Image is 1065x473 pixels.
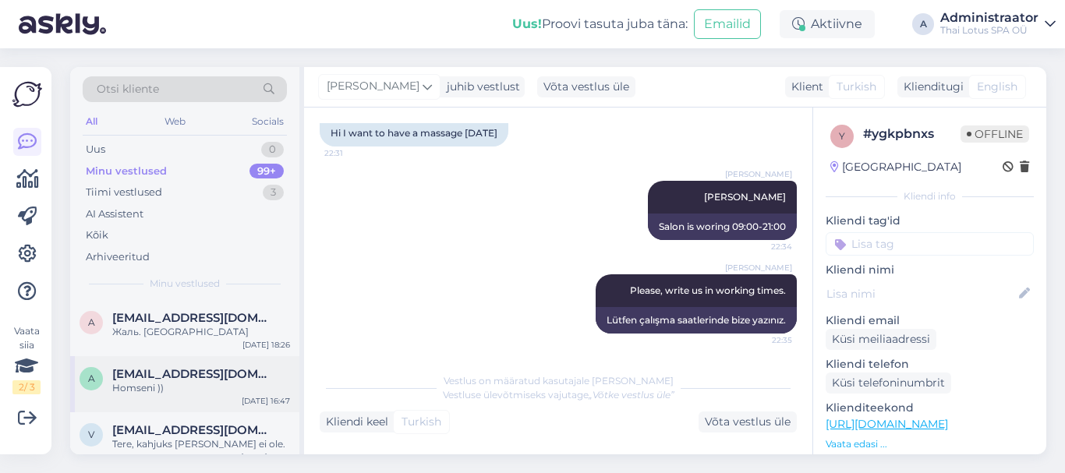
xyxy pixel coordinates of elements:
div: Küsi telefoninumbrit [826,372,951,394]
img: Askly Logo [12,79,42,109]
div: Tiimi vestlused [86,185,162,200]
button: Emailid [694,9,761,39]
div: Võta vestlus üle [537,76,635,97]
div: Võta vestlus üle [699,411,797,432]
div: Homseni )) [112,381,290,395]
div: Thai Lotus SPA OÜ [940,24,1038,37]
div: Жаль. [GEOGRAPHIC_DATA] [112,325,290,339]
span: anna2402@mail.ee [112,311,274,325]
span: [PERSON_NAME] [725,168,792,180]
span: 22:35 [734,334,792,346]
span: English [977,79,1017,95]
div: Uus [86,142,105,157]
div: # ygkpbnxs [863,125,961,143]
div: All [83,111,101,132]
div: Vaata siia [12,324,41,394]
span: 22:34 [734,241,792,252]
div: 2 / 3 [12,380,41,394]
div: Arhiveeritud [86,249,150,265]
a: [URL][DOMAIN_NAME] [826,417,948,431]
div: [DATE] 18:26 [242,339,290,351]
span: Please, write us in working times. [630,284,786,296]
div: Aktiivne [780,10,875,38]
p: Kliendi telefon [826,356,1034,372]
div: Kliendi keel [320,414,388,430]
span: vetteville@gmail.com [112,423,274,437]
div: Hi I want to have a massage [DATE] [320,120,508,146]
span: Minu vestlused [150,277,220,291]
div: Proovi tasuta juba täna: [512,15,688,34]
div: Socials [249,111,287,132]
input: Lisa nimi [826,285,1016,302]
i: „Võtke vestlus üle” [589,389,674,401]
div: Klienditugi [897,79,964,95]
span: alexandra.kras1@gmail.com [112,367,274,381]
p: Kliendi tag'id [826,213,1034,229]
a: AdministraatorThai Lotus SPA OÜ [940,12,1056,37]
p: Klienditeekond [826,400,1034,416]
span: Turkish [837,79,876,95]
div: 0 [261,142,284,157]
span: Otsi kliente [97,81,159,97]
span: a [88,316,95,328]
div: [GEOGRAPHIC_DATA] [830,159,961,175]
span: v [88,429,94,440]
p: Kliendi nimi [826,262,1034,278]
p: Kliendi email [826,312,1034,329]
span: 22:31 [324,147,383,159]
div: Web [161,111,189,132]
div: Kõik [86,228,108,243]
div: [DATE] 15:40 [241,451,290,463]
div: A [912,13,934,35]
div: 3 [263,185,284,200]
p: Vaata edasi ... [826,437,1034,451]
span: [PERSON_NAME] [327,78,419,95]
span: Vestlus on määratud kasutajale [PERSON_NAME] [444,375,674,387]
span: Vestluse ülevõtmiseks vajutage [443,389,674,401]
div: Tere, kahjuks [PERSON_NAME] ei ole. [112,437,290,451]
span: y [839,130,845,142]
div: 99+ [249,164,284,179]
div: Klient [785,79,823,95]
div: Minu vestlused [86,164,167,179]
div: [DATE] 16:47 [242,395,290,407]
div: AI Assistent [86,206,143,222]
b: Uus! [512,16,542,31]
div: Kliendi info [826,189,1034,203]
div: Lütfen çalışma saatlerinde bize yazınız. [596,307,797,334]
input: Lisa tag [826,232,1034,256]
span: Offline [961,125,1029,143]
div: Küsi meiliaadressi [826,329,936,350]
span: [PERSON_NAME] [725,262,792,274]
span: Turkish [402,414,441,430]
div: juhib vestlust [441,79,520,95]
span: a [88,372,95,384]
div: Administraator [940,12,1038,24]
div: Salon is woring 09:00-21:00 [648,214,797,240]
span: [PERSON_NAME] [704,191,786,203]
